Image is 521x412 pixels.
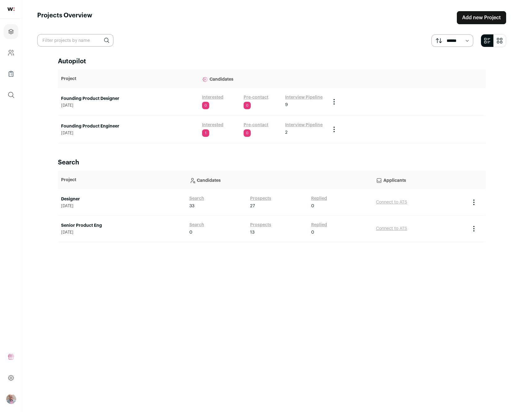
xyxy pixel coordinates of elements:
a: Company Lists [4,66,18,81]
a: Prospects [250,195,271,202]
span: [DATE] [61,230,183,235]
span: 27 [250,203,255,209]
span: [DATE] [61,204,183,208]
button: Project Actions [330,126,338,133]
p: Applicants [376,174,464,186]
img: 190284-medium_jpg [6,394,16,404]
button: Project Actions [330,98,338,105]
a: Company and ATS Settings [4,45,18,60]
a: Designer [61,196,183,202]
a: Interview Pipeline [285,122,323,128]
button: Open dropdown [6,394,16,404]
span: [DATE] [61,131,196,136]
a: Add new Project [457,11,506,24]
a: Founding Product Engineer [61,123,196,129]
a: Projects [4,24,18,39]
img: wellfound-shorthand-0d5821cbd27db2630d0214b213865d53afaa358527fdda9d0ea32b1df1b89c2c.svg [7,7,15,11]
a: Search [189,195,204,202]
a: Senior Product Eng [61,222,183,229]
a: Interested [202,94,223,101]
span: 2 [285,129,288,136]
p: Candidates [202,73,324,85]
span: 1 [202,129,209,137]
span: 0 [244,129,251,137]
p: Candidates [189,174,370,186]
h2: Search [58,158,486,167]
span: 0 [189,229,192,235]
a: Prospects [250,222,271,228]
span: 33 [189,203,194,209]
a: Founding Product Designer [61,96,196,102]
a: Replied [311,222,327,228]
span: [DATE] [61,103,196,108]
a: Interview Pipeline [285,94,323,101]
a: Pre-contact [244,94,268,101]
span: 0 [244,102,251,109]
a: Interested [202,122,223,128]
a: Connect to ATS [376,226,407,231]
h2: Autopilot [58,57,486,66]
input: Filter projects by name [37,34,113,47]
button: Project Actions [470,225,478,232]
a: Pre-contact [244,122,268,128]
span: 0 [311,203,314,209]
button: Project Actions [470,199,478,206]
a: Replied [311,195,327,202]
span: 9 [285,102,288,108]
a: Connect to ATS [376,200,407,204]
span: 0 [202,102,209,109]
span: 13 [250,229,254,235]
p: Project [61,76,196,82]
h1: Projects Overview [37,11,92,24]
span: 0 [311,229,314,235]
p: Project [61,177,183,183]
a: Search [189,222,204,228]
